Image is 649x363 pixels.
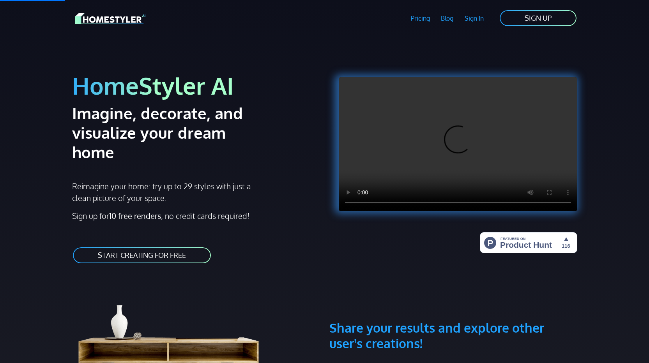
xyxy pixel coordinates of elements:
[480,232,577,253] img: HomeStyler AI - Interior Design Made Easy: One Click to Your Dream Home | Product Hunt
[109,211,161,221] strong: 10 free renders
[459,9,490,27] a: Sign In
[499,9,577,27] a: SIGN UP
[72,180,258,204] p: Reimagine your home: try up to 29 styles with just a clean picture of your space.
[72,210,320,222] p: Sign up for , no credit cards required!
[72,247,212,264] a: START CREATING FOR FREE
[72,71,320,100] h1: HomeStyler AI
[435,9,459,27] a: Blog
[329,283,577,351] h3: Share your results and explore other user's creations!
[72,103,271,162] h2: Imagine, decorate, and visualize your dream home
[75,12,145,25] img: HomeStyler AI logo
[405,9,435,27] a: Pricing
